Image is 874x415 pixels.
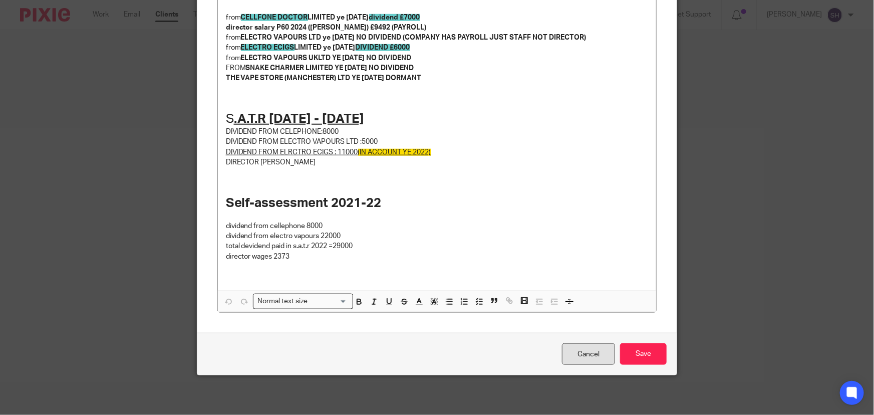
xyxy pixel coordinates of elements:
[226,221,649,231] p: dividend from cellephone 8000
[241,14,420,21] strong: LIMITED ye [DATE]
[241,44,295,51] span: ELECTRO ECIGS
[226,33,649,43] p: from
[562,343,615,365] a: Cancel
[226,127,649,137] p: DIVIDEND FROM CELEPHONE:8000
[226,13,649,23] p: from
[226,241,649,251] p: total devidend paid in s.a.t.r 2022 =29000
[226,24,427,31] strong: director salary P60 2024 ([PERSON_NAME]) £9492 (PAYROLL)
[358,149,431,156] span: (IN ACCOUNT YE 2022)
[311,296,347,307] input: Search for option
[234,112,365,125] u: .A.T.R [DATE] - [DATE]
[226,137,649,147] p: DIVIDEND FROM ELECTRO VAPOURS LTD :5000
[356,44,410,51] span: DIVIDEND £6000
[226,75,422,82] strong: THE VAPE STORE (MANCHESTER) LTD YE [DATE] DORMANT
[241,34,587,41] strong: ELECTRO VAPOURS LTD ye [DATE] NO DIVIDEND (COMPANY HAS PAYROLL JUST STAFF NOT DIRECTOR)
[226,63,649,73] p: FROM
[255,296,310,307] span: Normal text size
[226,111,649,127] h1: S
[226,157,649,167] p: DIRECTOR [PERSON_NAME]
[246,65,414,72] strong: SNAKE CHARMER LIMITED YE [DATE] NO DIVIDEND
[620,343,667,365] input: Save
[226,196,382,210] strong: Self-assessment 2021-22
[253,294,353,309] div: Search for option
[241,14,308,21] span: CELLFONE DOCTOR
[369,14,420,21] span: dividend £7000
[226,149,431,156] u: DIVIDEND FROM ELRCTRO ECIGS : 11000
[241,55,412,62] strong: ELECTRO VAPOURS UKLTD YE [DATE] NO DIVIDEND
[226,53,649,63] p: from
[241,44,410,51] strong: LIMITED ye [DATE]
[226,43,649,53] p: from
[226,231,649,241] p: dividend from electro vapours 22000
[226,252,649,262] p: director wages 2373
